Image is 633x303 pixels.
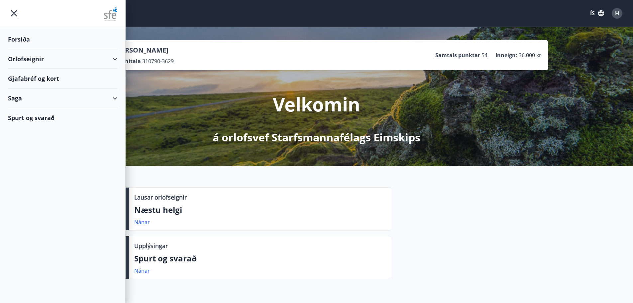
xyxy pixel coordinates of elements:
[134,219,150,226] a: Nánar
[495,52,517,59] p: Inneign :
[134,193,187,202] p: Lausar orlofseignir
[213,130,420,145] p: á orlofsvef Starfsmannafélags Eimskips
[519,52,543,59] span: 36.000 kr.
[8,69,117,88] div: Gjafabréf og kort
[115,46,174,55] p: [PERSON_NAME]
[115,58,141,65] p: Kennitala
[609,5,625,21] button: H
[8,88,117,108] div: Saga
[134,267,150,274] a: Nánar
[134,253,385,264] p: Spurt og svarað
[8,108,117,127] div: Spurt og svarað
[142,58,174,65] span: 310790-3629
[273,91,360,117] p: Velkomin
[481,52,487,59] span: 54
[8,49,117,69] div: Orlofseignir
[104,7,117,21] img: union_logo
[615,10,619,17] span: H
[586,7,608,19] button: ÍS
[134,241,168,250] p: Upplýsingar
[8,7,20,19] button: menu
[8,30,117,49] div: Forsíða
[435,52,480,59] p: Samtals punktar
[134,204,385,216] p: Næstu helgi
